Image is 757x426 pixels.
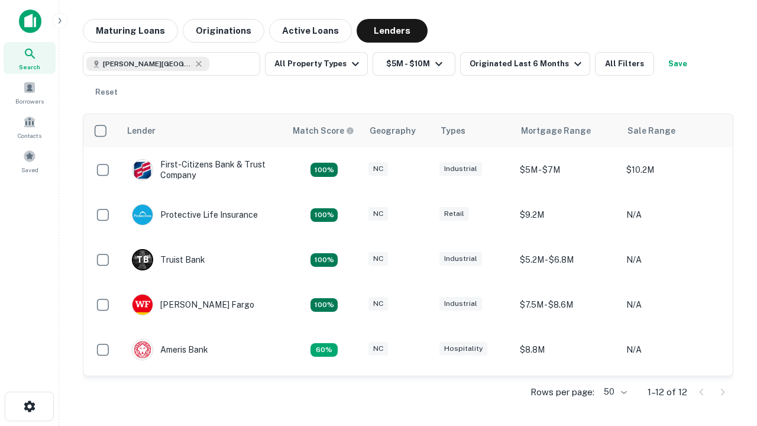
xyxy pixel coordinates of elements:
[439,252,482,266] div: Industrial
[620,192,727,237] td: N/A
[357,19,428,43] button: Lenders
[620,282,727,327] td: N/A
[620,237,727,282] td: N/A
[183,19,264,43] button: Originations
[132,339,208,360] div: Ameris Bank
[4,145,56,177] a: Saved
[4,111,56,143] a: Contacts
[310,163,338,177] div: Matching Properties: 2, hasApolloMatch: undefined
[439,162,482,176] div: Industrial
[470,57,585,71] div: Originated Last 6 Months
[120,114,286,147] th: Lender
[620,114,727,147] th: Sale Range
[514,147,620,192] td: $5M - $7M
[132,205,153,225] img: picture
[439,297,482,311] div: Industrial
[18,131,41,140] span: Contacts
[21,165,38,175] span: Saved
[310,298,338,312] div: Matching Properties: 2, hasApolloMatch: undefined
[514,192,620,237] td: $9.2M
[310,208,338,222] div: Matching Properties: 2, hasApolloMatch: undefined
[265,52,368,76] button: All Property Types
[132,160,153,180] img: picture
[83,19,178,43] button: Maturing Loans
[373,52,455,76] button: $5M - $10M
[310,253,338,267] div: Matching Properties: 3, hasApolloMatch: undefined
[514,372,620,417] td: $9.2M
[434,114,514,147] th: Types
[132,204,258,225] div: Protective Life Insurance
[137,254,148,266] p: T B
[514,114,620,147] th: Mortgage Range
[530,385,594,399] p: Rows per page:
[370,124,416,138] div: Geography
[132,159,274,180] div: First-citizens Bank & Trust Company
[439,342,487,356] div: Hospitality
[648,385,687,399] p: 1–12 of 12
[368,252,388,266] div: NC
[595,52,654,76] button: All Filters
[103,59,192,69] span: [PERSON_NAME][GEOGRAPHIC_DATA], [GEOGRAPHIC_DATA]
[19,9,41,33] img: capitalize-icon.png
[514,237,620,282] td: $5.2M - $6.8M
[439,207,469,221] div: Retail
[293,124,352,137] h6: Match Score
[620,372,727,417] td: N/A
[514,327,620,372] td: $8.8M
[363,114,434,147] th: Geography
[368,342,388,356] div: NC
[269,19,352,43] button: Active Loans
[368,297,388,311] div: NC
[132,340,153,360] img: picture
[19,62,40,72] span: Search
[698,293,757,350] iframe: Chat Widget
[293,124,354,137] div: Capitalize uses an advanced AI algorithm to match your search with the best lender. The match sco...
[132,294,254,315] div: [PERSON_NAME] Fargo
[286,114,363,147] th: Capitalize uses an advanced AI algorithm to match your search with the best lender. The match sco...
[441,124,465,138] div: Types
[4,42,56,74] a: Search
[627,124,675,138] div: Sale Range
[310,343,338,357] div: Matching Properties: 1, hasApolloMatch: undefined
[4,76,56,108] a: Borrowers
[15,96,44,106] span: Borrowers
[659,52,697,76] button: Save your search to get updates of matches that match your search criteria.
[88,80,125,104] button: Reset
[460,52,590,76] button: Originated Last 6 Months
[620,147,727,192] td: $10.2M
[514,282,620,327] td: $7.5M - $8.6M
[127,124,156,138] div: Lender
[599,383,629,401] div: 50
[132,295,153,315] img: picture
[521,124,591,138] div: Mortgage Range
[620,327,727,372] td: N/A
[132,249,205,270] div: Truist Bank
[368,162,388,176] div: NC
[368,207,388,221] div: NC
